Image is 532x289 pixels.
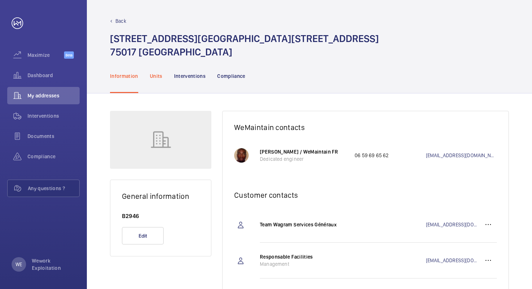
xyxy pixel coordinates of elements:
[64,51,74,59] span: Beta
[115,17,126,25] p: Back
[426,257,480,264] a: [EMAIL_ADDRESS][DOMAIN_NAME]
[260,253,347,260] p: Responsable Facilities
[426,221,480,228] a: [EMAIL_ADDRESS][DOMAIN_NAME]
[28,92,80,99] span: My addresses
[122,227,164,244] button: Edit
[234,123,497,132] h2: WeMaintain contacts
[260,260,347,268] p: Management
[234,190,497,200] h2: Customer contacts
[28,153,80,160] span: Compliance
[150,72,162,80] p: Units
[174,72,206,80] p: Interventions
[28,51,64,59] span: Maximize
[28,185,79,192] span: Any questions ?
[260,221,347,228] p: Team Wagram Services Généraux
[355,152,426,159] p: 06 59 69 65 62
[110,72,138,80] p: Information
[110,32,379,59] h1: [STREET_ADDRESS][GEOGRAPHIC_DATA][STREET_ADDRESS] 75017 [GEOGRAPHIC_DATA]
[217,72,245,80] p: Compliance
[122,212,199,220] p: B2946
[260,148,347,155] p: [PERSON_NAME] / WeMaintain FR
[16,261,22,268] p: WE
[28,112,80,120] span: Interventions
[426,152,497,159] a: [EMAIL_ADDRESS][DOMAIN_NAME]
[260,155,347,163] p: Dedicated engineer
[28,133,80,140] span: Documents
[122,192,199,201] h2: General information
[28,72,80,79] span: Dashboard
[32,257,75,272] p: Wework Exploitation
